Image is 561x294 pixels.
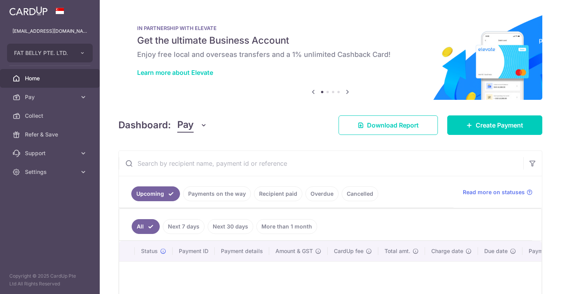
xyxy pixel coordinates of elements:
[25,93,76,101] span: Pay
[163,219,205,234] a: Next 7 days
[447,115,542,135] a: Create Payment
[342,186,378,201] a: Cancelled
[334,247,363,255] span: CardUp fee
[463,188,533,196] a: Read more on statuses
[183,186,251,201] a: Payments on the way
[137,34,524,47] h5: Get the ultimate Business Account
[119,151,523,176] input: Search by recipient name, payment id or reference
[25,131,76,138] span: Refer & Save
[137,69,213,76] a: Learn more about Elevate
[9,6,48,16] img: CardUp
[118,12,542,100] img: Renovation banner
[208,219,253,234] a: Next 30 days
[25,149,76,157] span: Support
[14,49,72,57] span: FAT BELLY PTE. LTD.
[484,247,508,255] span: Due date
[256,219,317,234] a: More than 1 month
[385,247,410,255] span: Total amt.
[137,50,524,59] h6: Enjoy free local and overseas transfers and a 1% unlimited Cashback Card!
[275,247,313,255] span: Amount & GST
[25,168,76,176] span: Settings
[25,112,76,120] span: Collect
[305,186,339,201] a: Overdue
[12,27,87,35] p: [EMAIL_ADDRESS][DOMAIN_NAME]
[431,247,463,255] span: Charge date
[476,120,523,130] span: Create Payment
[177,118,194,133] span: Pay
[141,247,158,255] span: Status
[367,120,419,130] span: Download Report
[137,25,524,31] p: IN PARTNERSHIP WITH ELEVATE
[7,44,93,62] button: FAT BELLY PTE. LTD.
[177,118,207,133] button: Pay
[173,241,215,261] th: Payment ID
[118,118,171,132] h4: Dashboard:
[463,188,525,196] span: Read more on statuses
[215,241,269,261] th: Payment details
[131,186,180,201] a: Upcoming
[132,219,160,234] a: All
[339,115,438,135] a: Download Report
[254,186,302,201] a: Recipient paid
[25,74,76,82] span: Home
